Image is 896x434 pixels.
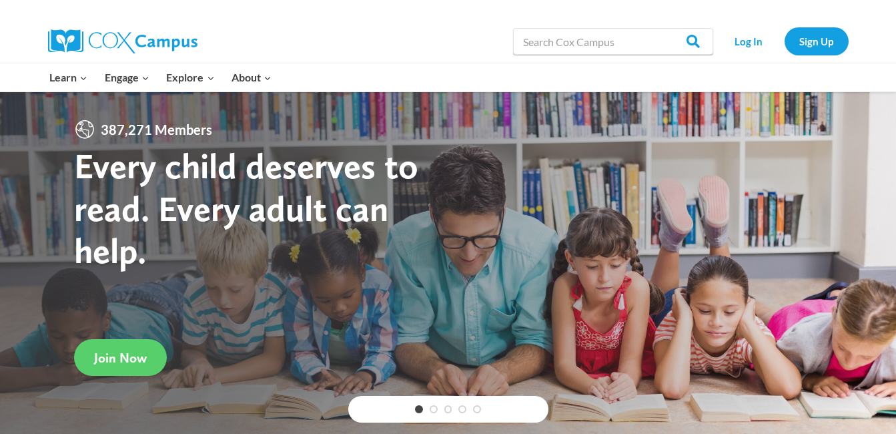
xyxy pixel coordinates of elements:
a: 3 [444,405,452,413]
a: Join Now [74,339,167,376]
strong: Every child deserves to read. Every adult can help. [74,144,418,272]
a: 4 [458,405,466,413]
span: Explore [166,69,214,86]
span: Learn [49,69,87,86]
nav: Secondary Navigation [720,27,849,55]
a: 5 [473,405,481,413]
input: Search Cox Campus [513,28,713,55]
span: Engage [105,69,149,86]
img: Cox Campus [48,29,197,53]
span: 387,271 Members [95,119,217,140]
span: Join Now [94,350,147,366]
a: 2 [430,405,438,413]
a: Sign Up [785,27,849,55]
a: 1 [415,405,423,413]
a: Log In [720,27,778,55]
nav: Primary Navigation [41,63,280,91]
span: About [232,69,272,86]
